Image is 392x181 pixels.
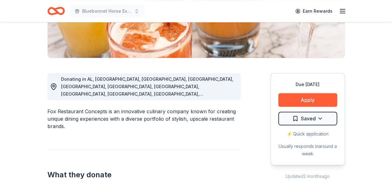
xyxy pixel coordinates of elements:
div: Usually responds in around a week [278,143,337,157]
a: Earn Rewards [292,6,336,17]
h2: What they donate [47,170,241,180]
span: Saved [301,114,316,123]
div: ⚡️ Quick application [278,130,337,138]
div: Updated 2 months ago [271,173,345,180]
div: Fox Restaurant Concepts is an innovative culinary company known for creating unique dining experi... [47,108,241,130]
button: Bluebonnet Horse Expo & Training Challenge [70,5,144,17]
span: Bluebonnet Horse Expo & Training Challenge [82,7,132,15]
a: Home [47,4,65,18]
span: Donating in AL, [GEOGRAPHIC_DATA], [GEOGRAPHIC_DATA], [GEOGRAPHIC_DATA], [GEOGRAPHIC_DATA], [GEOG... [61,76,233,111]
div: Due [DATE] [278,81,337,88]
button: Saved [278,112,337,125]
button: Apply [278,93,337,107]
